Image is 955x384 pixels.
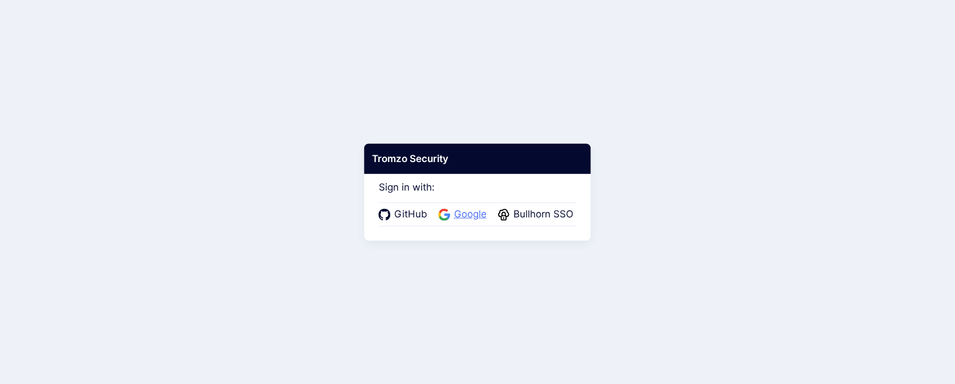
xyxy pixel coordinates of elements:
[510,207,577,222] span: Bullhorn SSO
[451,207,490,222] span: Google
[391,207,431,222] span: GitHub
[498,207,577,222] a: Bullhorn SSO
[379,207,431,222] a: GitHub
[439,207,490,222] a: Google
[364,143,590,174] div: Tromzo Security
[379,165,577,226] div: Sign in with:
